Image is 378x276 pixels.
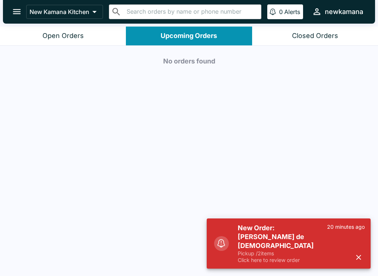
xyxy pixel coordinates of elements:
[327,224,365,230] p: 20 minutes ago
[284,8,300,15] p: Alerts
[124,7,258,17] input: Search orders by name or phone number
[325,7,363,16] div: newkamana
[7,2,26,21] button: open drawer
[292,32,338,40] div: Closed Orders
[26,5,103,19] button: New Kamana Kitchen
[309,4,366,20] button: newkamana
[238,224,327,250] h5: New Order: [PERSON_NAME] de [DEMOGRAPHIC_DATA]
[42,32,84,40] div: Open Orders
[279,8,283,15] p: 0
[238,250,327,257] p: Pickup / 2 items
[238,257,327,263] p: Click here to review order
[161,32,217,40] div: Upcoming Orders
[30,8,89,15] p: New Kamana Kitchen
